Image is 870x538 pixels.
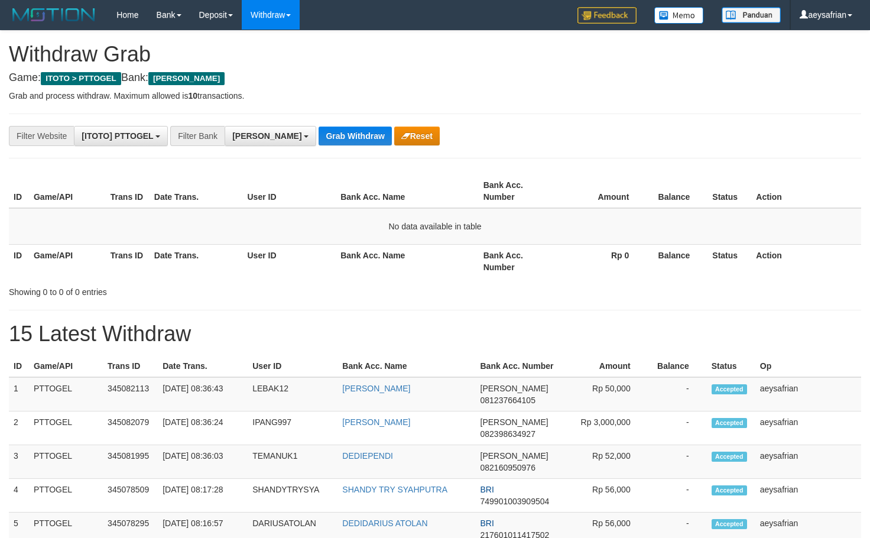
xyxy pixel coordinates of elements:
[755,411,861,445] td: aeysafrian
[560,479,648,513] td: Rp 56,000
[9,281,353,298] div: Showing 0 to 0 of 0 entries
[82,131,153,141] span: [ITOTO] PTTOGEL
[232,131,301,141] span: [PERSON_NAME]
[158,377,248,411] td: [DATE] 08:36:43
[243,174,336,208] th: User ID
[337,355,475,377] th: Bank Acc. Name
[481,396,535,405] span: Copy 081237664105 to clipboard
[9,6,99,24] img: MOTION_logo.png
[755,479,861,513] td: aeysafrian
[9,126,74,146] div: Filter Website
[577,7,637,24] img: Feedback.jpg
[9,411,29,445] td: 2
[103,411,158,445] td: 345082079
[103,377,158,411] td: 345082113
[479,174,556,208] th: Bank Acc. Number
[29,445,103,479] td: PTTOGEL
[648,377,707,411] td: -
[158,445,248,479] td: [DATE] 08:36:03
[248,377,337,411] td: LEBAK12
[103,355,158,377] th: Trans ID
[29,244,106,278] th: Game/API
[9,377,29,411] td: 1
[342,384,410,393] a: [PERSON_NAME]
[188,91,197,101] strong: 10
[158,479,248,513] td: [DATE] 08:17:28
[556,244,647,278] th: Rp 0
[751,174,861,208] th: Action
[248,355,337,377] th: User ID
[106,244,150,278] th: Trans ID
[342,485,447,494] a: SHANDY TRY SYAHPUTRA
[755,377,861,411] td: aeysafrian
[103,445,158,479] td: 345081995
[707,244,751,278] th: Status
[648,411,707,445] td: -
[29,355,103,377] th: Game/API
[170,126,225,146] div: Filter Bank
[342,518,427,528] a: DEDIDARIUS ATOLAN
[248,445,337,479] td: TEMANUK1
[556,174,647,208] th: Amount
[481,429,535,439] span: Copy 082398634927 to clipboard
[647,174,707,208] th: Balance
[481,485,494,494] span: BRI
[707,355,755,377] th: Status
[712,418,747,428] span: Accepted
[751,244,861,278] th: Action
[29,377,103,411] td: PTTOGEL
[9,445,29,479] td: 3
[342,451,393,461] a: DEDIEPENDI
[722,7,781,23] img: panduan.png
[481,417,548,427] span: [PERSON_NAME]
[342,417,410,427] a: [PERSON_NAME]
[654,7,704,24] img: Button%20Memo.svg
[106,174,150,208] th: Trans ID
[9,322,861,346] h1: 15 Latest Withdraw
[9,43,861,66] h1: Withdraw Grab
[319,127,391,145] button: Grab Withdraw
[158,411,248,445] td: [DATE] 08:36:24
[712,485,747,495] span: Accepted
[481,497,550,506] span: Copy 749901003909504 to clipboard
[9,72,861,84] h4: Game: Bank:
[560,377,648,411] td: Rp 50,000
[41,72,121,85] span: ITOTO > PTTOGEL
[148,72,225,85] span: [PERSON_NAME]
[9,90,861,102] p: Grab and process withdraw. Maximum allowed is transactions.
[755,445,861,479] td: aeysafrian
[29,411,103,445] td: PTTOGEL
[243,244,336,278] th: User ID
[560,411,648,445] td: Rp 3,000,000
[150,244,243,278] th: Date Trans.
[707,174,751,208] th: Status
[248,479,337,513] td: SHANDYTRYSYA
[481,463,535,472] span: Copy 082160950976 to clipboard
[712,384,747,394] span: Accepted
[9,174,29,208] th: ID
[560,355,648,377] th: Amount
[394,127,440,145] button: Reset
[647,244,707,278] th: Balance
[9,208,861,245] td: No data available in table
[476,355,560,377] th: Bank Acc. Number
[248,411,337,445] td: IPANG997
[712,519,747,529] span: Accepted
[9,479,29,513] td: 4
[648,479,707,513] td: -
[29,174,106,208] th: Game/API
[9,244,29,278] th: ID
[103,479,158,513] td: 345078509
[158,355,248,377] th: Date Trans.
[225,126,316,146] button: [PERSON_NAME]
[648,445,707,479] td: -
[74,126,168,146] button: [ITOTO] PTTOGEL
[755,355,861,377] th: Op
[481,451,548,461] span: [PERSON_NAME]
[29,479,103,513] td: PTTOGEL
[9,355,29,377] th: ID
[560,445,648,479] td: Rp 52,000
[481,518,494,528] span: BRI
[479,244,556,278] th: Bank Acc. Number
[336,244,478,278] th: Bank Acc. Name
